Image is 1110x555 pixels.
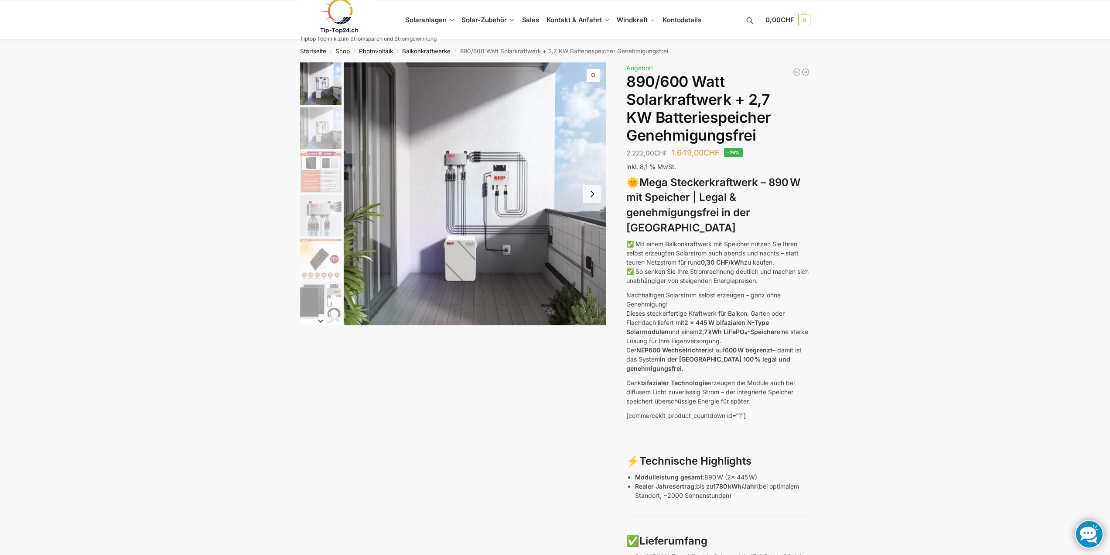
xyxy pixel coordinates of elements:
strong: Modulleistung gesamt: [635,473,704,481]
li: 3 / 12 [298,150,342,193]
span: Solaranlagen [405,16,447,24]
span: / [451,48,460,55]
p: [commercekit_product_countdown id=“1″] [626,411,810,420]
a: Balkonkraftwerke [402,48,451,55]
img: Bificial 30 % mehr Leistung [300,238,342,280]
p: Tiptop Technik zum Stromsparen und Stromgewinnung [300,36,437,41]
span: Windkraft [617,16,647,24]
strong: bifazialer Technologie [641,379,708,386]
span: 0 [798,14,810,26]
a: Shop [335,48,350,55]
li: 7 / 12 [298,324,342,368]
strong: Mega Steckerkraftwerk – 890 W mit Speicher | Legal & genehmigungsfrei in der [GEOGRAPHIC_DATA] [626,176,800,234]
p: Dank erzeugen die Module auch bei diffusem Licht zuverlässig Strom – der integrierte Speicher spe... [626,378,810,406]
a: Solar-Zubehör [458,0,518,40]
a: Startseite [300,48,326,55]
img: Balkonkraftwerk 860 [300,282,342,324]
img: Balkonkraftwerk mit 2,7kw Speicher [300,107,342,149]
h3: 🌞 [626,175,810,236]
span: inkl. 8,1 % MwSt. [626,163,676,170]
a: Kontodetails [659,0,705,40]
h3: ✅ [626,534,810,549]
p: ✅ Mit einem Balkonkraftwerk mit Speicher nutzen Sie Ihren selbst erzeugten Solarstrom auch abends... [626,239,810,285]
p: Nachhaltigen Solarstrom selbst erzeugen – ganz ohne Genehmigung! Dieses steckerfertige Kraftwerk ... [626,290,810,373]
strong: 2,7 kWh LiFePO₄-Speicher [698,328,777,335]
a: Balkonkraftwerk 890 Watt Solarmodulleistung mit 2kW/h Zendure Speicher [801,68,810,76]
span: Kontodetails [663,16,701,24]
strong: 2 x 445 W bifazialen N-Type Solarmodulen [626,319,769,335]
strong: 600 W begrenzt [725,346,772,354]
img: Balkonkraftwerk mit 2,7kw Speicher [300,62,342,105]
p: 890 W (2x 445 W) [635,472,810,482]
li: 4 / 12 [298,193,342,237]
span: 0,00 [765,16,794,24]
p: bis zu (bei optimalem Standort, ~2000 Sonnenstunden) [635,482,810,500]
span: Solar-Zubehör [461,16,507,24]
bdi: 2.222,00 [626,149,668,157]
span: / [393,48,402,55]
nav: Breadcrumb [284,40,826,62]
span: / [326,48,335,55]
li: 1 / 12 [344,62,606,325]
a: Balkonkraftwerk 445/600 Watt Bificial [792,68,801,76]
strong: 1780 kWh/Jahr [713,483,757,490]
strong: NEP600 Wechselrichter [636,346,707,354]
strong: Realer Jahresertrag: [635,483,696,490]
strong: in der [GEOGRAPHIC_DATA] 100 % legal und genehmigungsfrei [626,355,790,372]
img: Balkonkraftwerk mit 2,7kw Speicher [344,62,606,325]
li: 2 / 12 [298,106,342,150]
button: Next slide [583,185,601,203]
li: 6 / 12 [298,281,342,324]
img: BDS1000 [300,195,342,236]
strong: Lieferumfang [639,534,707,547]
a: 0,00CHF 0 [765,7,810,33]
h3: ⚡ [626,454,810,469]
a: Sales [518,0,543,40]
strong: 0,30 CHF/kWh [701,259,744,266]
span: CHF [704,148,720,157]
li: 1 / 12 [298,62,342,106]
a: Photovoltaik [359,48,393,55]
span: Kontakt & Anfahrt [546,16,602,24]
strong: Technische Highlights [639,455,751,467]
span: Angebot! [626,64,653,72]
li: 5 / 12 [298,237,342,281]
span: Sales [522,16,540,24]
a: Windkraft [613,0,659,40]
span: / [350,48,359,55]
a: Kontakt & Anfahrt [543,0,613,40]
h1: 890/600 Watt Solarkraftwerk + 2,7 KW Batteriespeicher Genehmigungsfrei [626,73,810,144]
img: Bificial im Vergleich zu billig Modulen [300,151,342,193]
bdi: 1.649,00 [672,148,720,157]
span: CHF [781,16,794,24]
button: Next slide [300,317,342,325]
span: -26% [724,148,743,157]
span: CHF [654,149,668,157]
a: Steckerkraftwerk mit 2,7kwh-SpeicherBalkonkraftwerk mit 27kw Speicher [344,62,606,325]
